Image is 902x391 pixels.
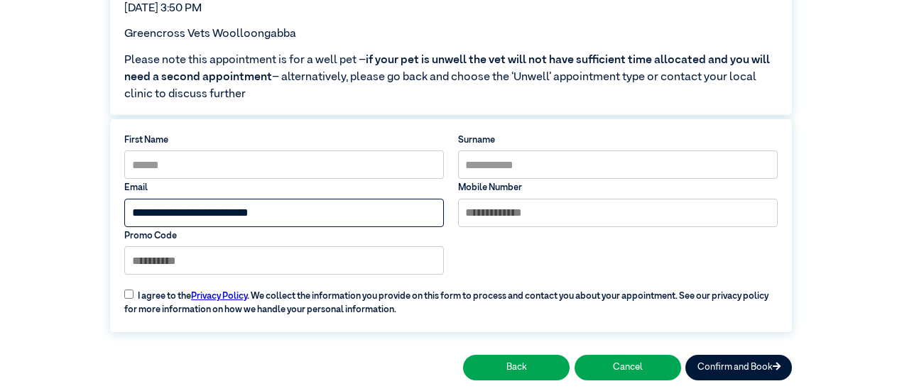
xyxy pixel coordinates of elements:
label: Promo Code [124,229,444,243]
label: Surname [458,133,778,147]
label: Mobile Number [458,181,778,194]
label: Email [124,181,444,194]
label: I agree to the . We collect the information you provide on this form to process and contact you a... [117,280,784,316]
a: Privacy Policy [191,292,247,301]
label: First Name [124,133,444,147]
span: Please note this appointment is for a well pet – – alternatively, please go back and choose the ‘... [124,52,778,103]
input: I agree to thePrivacy Policy. We collect the information you provide on this form to process and ... [124,290,134,299]
span: Greencross Vets Woolloongabba [124,28,296,40]
span: [DATE] 3:50 PM [124,3,202,14]
button: Confirm and Book [685,355,792,380]
button: Back [463,355,570,380]
button: Cancel [575,355,681,380]
span: if your pet is unwell the vet will not have sufficient time allocated and you will need a second ... [124,55,770,83]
